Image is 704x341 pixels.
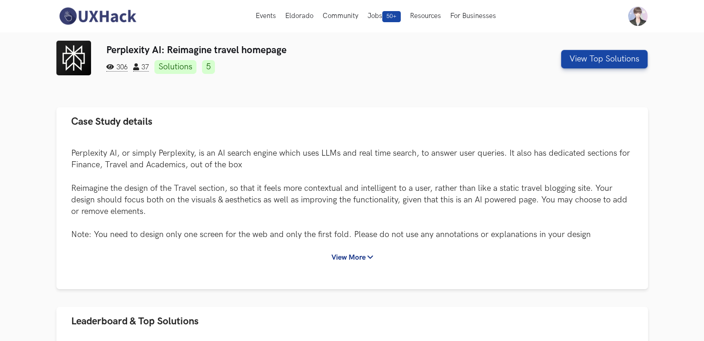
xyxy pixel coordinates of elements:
[382,11,401,22] span: 50+
[56,307,648,336] button: Leaderboard & Top Solutions
[71,116,153,128] span: Case Study details
[154,60,196,74] a: Solutions
[561,50,648,68] button: View Top Solutions
[56,41,91,75] img: Perplexity AI logo
[133,63,149,72] span: 37
[56,136,648,289] div: Case Study details
[71,315,199,328] span: Leaderboard & Top Solutions
[71,147,633,241] p: Perplexity AI, or simply Perplexity, is an AI search engine which uses LLMs and real time search,...
[106,44,498,56] h3: Perplexity AI: Reimagine travel homepage
[56,107,648,136] button: Case Study details
[202,60,215,74] a: 5
[323,249,381,266] button: View More
[106,63,128,72] span: 306
[628,6,648,26] img: Your profile pic
[56,6,139,26] img: UXHack-logo.png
